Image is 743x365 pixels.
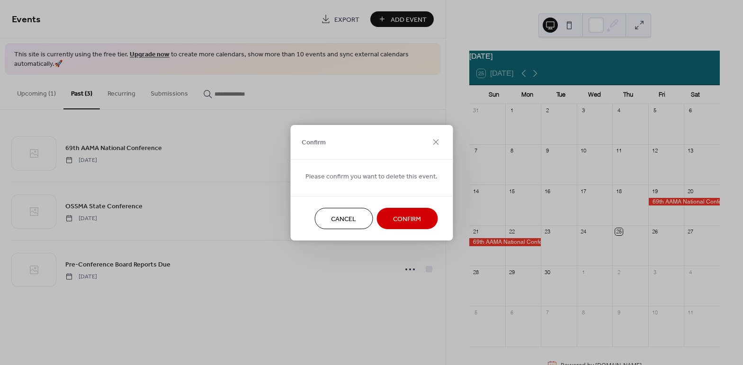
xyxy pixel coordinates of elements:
[331,214,356,224] span: Cancel
[314,208,373,229] button: Cancel
[393,214,421,224] span: Confirm
[302,138,326,148] span: Confirm
[376,208,438,229] button: Confirm
[305,171,438,181] span: Please confirm you want to delete this event.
